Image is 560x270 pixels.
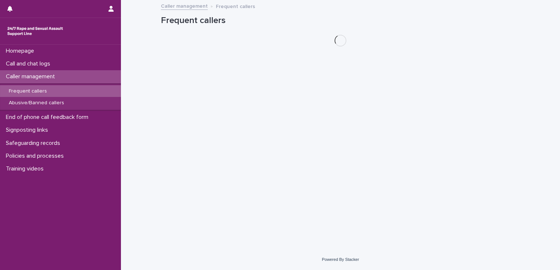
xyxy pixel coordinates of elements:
[3,140,66,147] p: Safeguarding records
[161,1,208,10] a: Caller management
[3,48,40,55] p: Homepage
[3,114,94,121] p: End of phone call feedback form
[216,2,255,10] p: Frequent callers
[6,24,65,38] img: rhQMoQhaT3yELyF149Cw
[3,165,49,172] p: Training videos
[322,257,359,262] a: Powered By Stacker
[3,100,70,106] p: Abusive/Banned callers
[3,73,61,80] p: Caller management
[3,60,56,67] p: Call and chat logs
[161,15,520,26] h1: Frequent callers
[3,127,54,134] p: Signposting links
[3,153,70,160] p: Policies and processes
[3,88,53,94] p: Frequent callers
